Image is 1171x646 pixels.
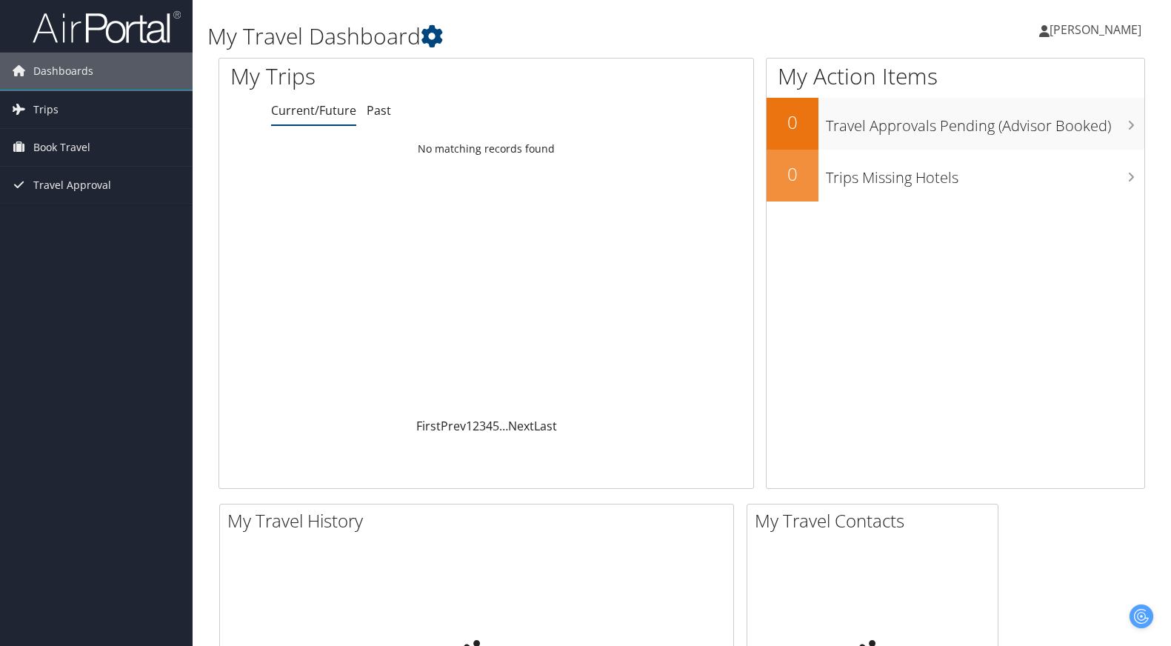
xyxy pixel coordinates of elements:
a: Current/Future [271,102,356,119]
a: 2 [473,418,479,434]
a: First [416,418,441,434]
h1: My Trips [230,61,520,92]
h1: My Travel Dashboard [207,21,840,52]
a: Prev [441,418,466,434]
span: Trips [33,91,59,128]
h3: Trips Missing Hotels [826,160,1145,188]
a: 3 [479,418,486,434]
a: Last [534,418,557,434]
a: Past [367,102,391,119]
a: [PERSON_NAME] [1039,7,1156,52]
h1: My Action Items [767,61,1145,92]
a: 0Trips Missing Hotels [767,150,1145,202]
span: Travel Approval [33,167,111,204]
h2: My Travel History [227,508,733,533]
a: 5 [493,418,499,434]
h2: 0 [767,161,818,187]
h2: My Travel Contacts [755,508,998,533]
td: No matching records found [219,136,753,162]
span: Book Travel [33,129,90,166]
h2: 0 [767,110,818,135]
a: Next [508,418,534,434]
a: 1 [466,418,473,434]
h3: Travel Approvals Pending (Advisor Booked) [826,108,1145,136]
a: 0Travel Approvals Pending (Advisor Booked) [767,98,1145,150]
span: … [499,418,508,434]
span: Dashboards [33,53,93,90]
img: airportal-logo.png [33,10,181,44]
a: 4 [486,418,493,434]
span: [PERSON_NAME] [1050,21,1141,38]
